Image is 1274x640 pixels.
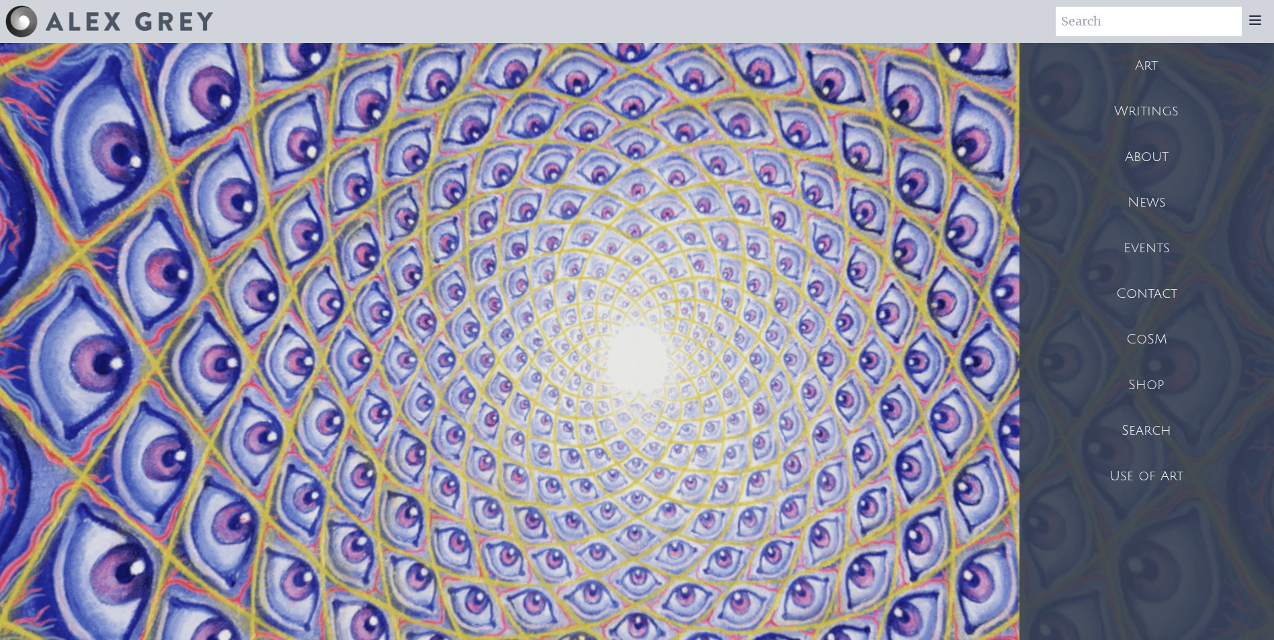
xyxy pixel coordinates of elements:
a: News [1019,180,1274,225]
a: About [1019,134,1274,180]
a: Contact [1019,271,1274,317]
a: CoSM [1019,317,1274,362]
a: Shop [1019,362,1274,408]
a: Search [1019,408,1274,454]
a: Events [1019,225,1274,271]
a: Art [1019,43,1274,89]
a: Use of Art [1019,454,1274,499]
input: Search [1056,7,1242,36]
a: Writings [1019,89,1274,134]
